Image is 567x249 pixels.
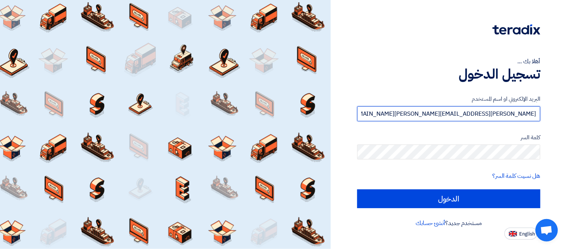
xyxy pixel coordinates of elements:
input: الدخول [357,189,540,208]
label: البريد الإلكتروني او اسم المستخدم [357,95,540,103]
a: هل نسيت كلمة السر؟ [493,171,540,180]
button: English [505,228,537,240]
label: كلمة السر [357,133,540,142]
a: أنشئ حسابك [416,219,446,228]
img: en-US.png [509,231,517,237]
div: أهلا بك ... [357,57,540,66]
img: Teradix logo [493,24,540,35]
a: Open chat [536,219,558,242]
span: English [520,231,535,237]
h1: تسجيل الدخول [357,66,540,82]
input: أدخل بريد العمل الإلكتروني او اسم المستخدم الخاص بك ... [357,106,540,121]
div: مستخدم جديد؟ [357,219,540,228]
